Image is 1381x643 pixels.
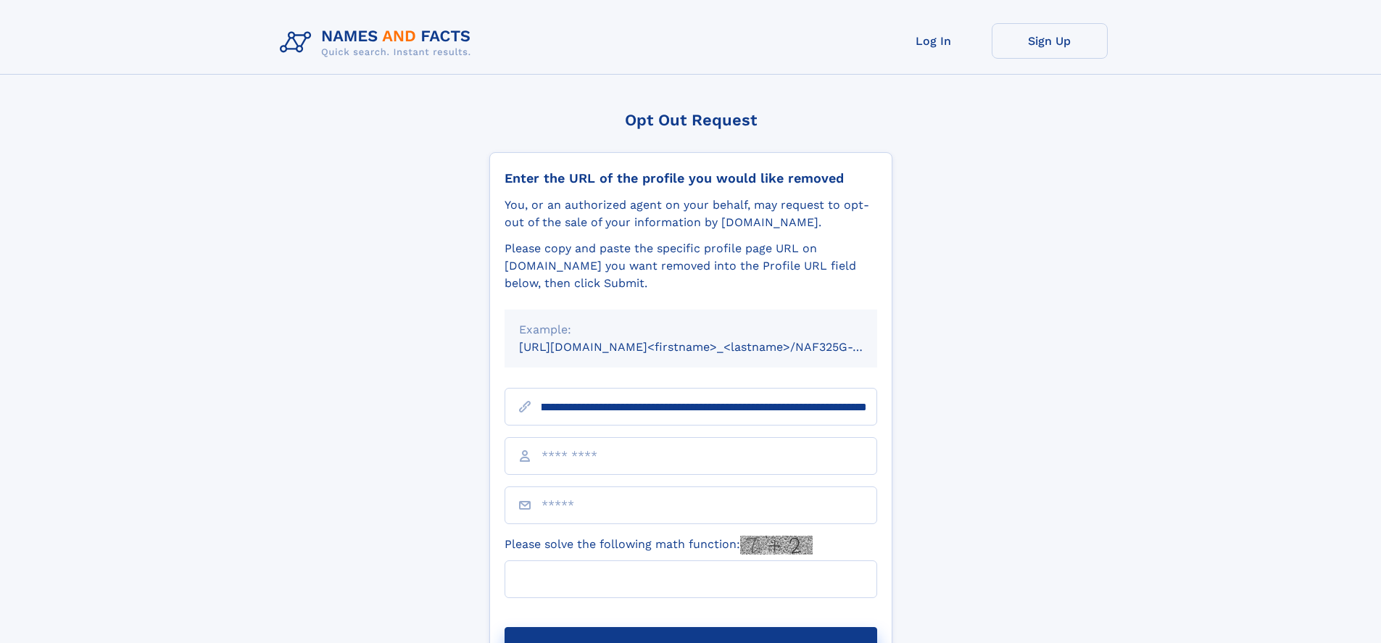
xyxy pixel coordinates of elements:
[992,23,1108,59] a: Sign Up
[505,170,877,186] div: Enter the URL of the profile you would like removed
[519,321,863,339] div: Example:
[519,340,905,354] small: [URL][DOMAIN_NAME]<firstname>_<lastname>/NAF325G-xxxxxxxx
[489,111,892,129] div: Opt Out Request
[505,240,877,292] div: Please copy and paste the specific profile page URL on [DOMAIN_NAME] you want removed into the Pr...
[274,23,483,62] img: Logo Names and Facts
[505,196,877,231] div: You, or an authorized agent on your behalf, may request to opt-out of the sale of your informatio...
[505,536,813,555] label: Please solve the following math function:
[876,23,992,59] a: Log In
